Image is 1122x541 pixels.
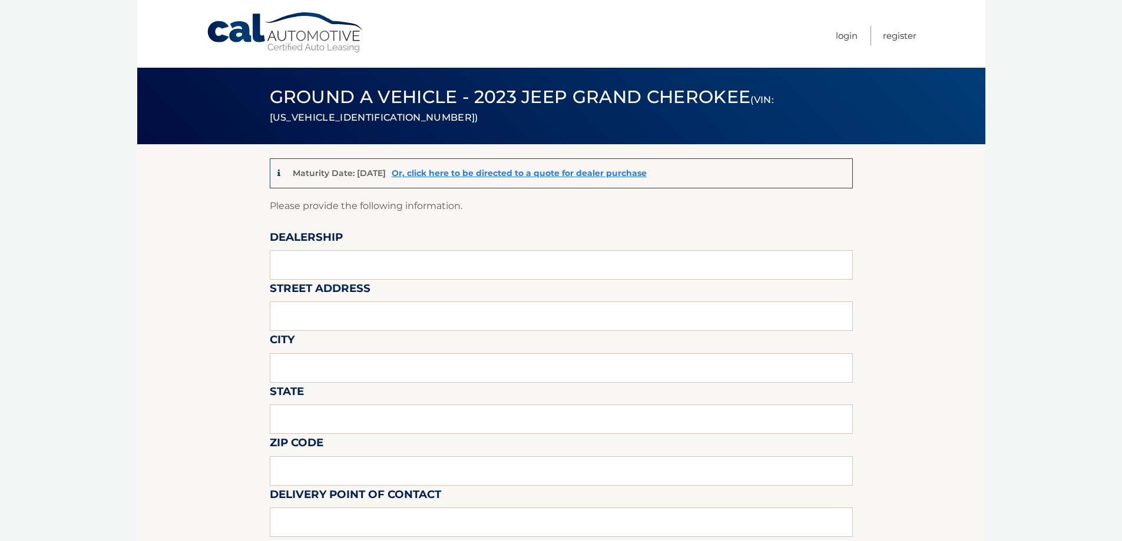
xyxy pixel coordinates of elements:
[392,168,647,178] a: Or, click here to be directed to a quote for dealer purchase
[206,12,365,54] a: Cal Automotive
[270,228,343,250] label: Dealership
[270,86,774,125] span: Ground a Vehicle - 2023 Jeep Grand Cherokee
[836,26,858,45] a: Login
[270,331,294,353] label: City
[270,280,370,301] label: Street Address
[270,383,304,404] label: State
[270,486,441,507] label: Delivery Point of Contact
[270,94,774,123] small: (VIN: [US_VEHICLE_IDENTIFICATION_NUMBER])
[270,198,853,214] p: Please provide the following information.
[883,26,916,45] a: Register
[293,168,386,178] p: Maturity Date: [DATE]
[270,434,323,456] label: Zip Code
